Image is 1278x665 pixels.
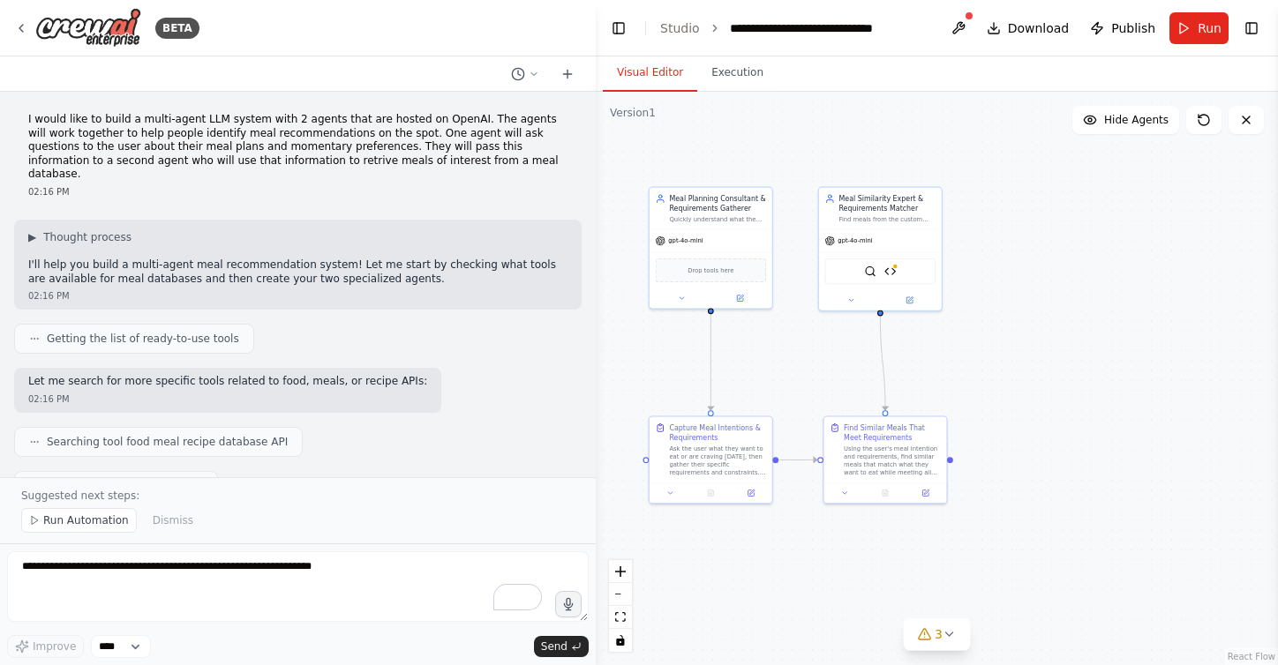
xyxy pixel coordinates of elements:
[689,487,732,499] button: No output available
[28,392,427,406] div: 02:16 PM
[7,551,589,622] textarea: To enrich screen reader interactions, please activate Accessibility in Grammarly extension settings
[668,237,703,245] span: gpt-4o-mini
[21,489,575,503] p: Suggested next steps:
[28,258,568,286] p: I'll help you build a multi-agent meal recommendation system! Let me start by checking what tools...
[706,314,716,410] g: Edge from 4f33a7de-b4ca-45f5-87e1-a6ae250b9700 to b2268089-43ea-438f-aa09-0c4f53ed2bfd
[553,64,582,85] button: Start a new chat
[697,55,778,92] button: Execution
[609,560,632,583] button: zoom in
[43,513,129,527] span: Run Automation
[1104,113,1169,127] span: Hide Agents
[1083,12,1162,44] button: Publish
[778,455,817,465] g: Edge from b2268089-43ea-438f-aa09-0c4f53ed2bfd to 32711324-d8e7-43e9-97b3-d9546ff78a5a
[1239,16,1264,41] button: Show right sidebar
[504,64,546,85] button: Switch to previous chat
[711,292,768,304] button: Open in side panel
[649,415,773,504] div: Capture Meal Intentions & RequirementsAsk the user what they want to eat or are craving [DATE], t...
[144,508,202,533] button: Dismiss
[908,487,943,499] button: Open in side panel
[28,185,568,198] div: 02:16 PM
[603,55,697,92] button: Visual Editor
[33,639,76,654] span: Improve
[1111,19,1155,37] span: Publish
[7,635,84,658] button: Improve
[876,316,891,410] g: Edge from a0911715-3303-4dec-8ddc-2fb9582abe8f to 32711324-d8e7-43e9-97b3-d9546ff78a5a
[1008,19,1070,37] span: Download
[1072,106,1179,134] button: Hide Agents
[649,187,773,310] div: Meal Planning Consultant & Requirements GathererQuickly understand what the user wants to eat [DA...
[1169,12,1229,44] button: Run
[35,8,141,48] img: Logo
[844,422,941,443] div: Find Similar Meals That Meet Requirements
[609,629,632,652] button: toggle interactivity
[669,194,766,214] div: Meal Planning Consultant & Requirements Gatherer
[669,422,766,443] div: Capture Meal Intentions & Requirements
[1228,652,1275,661] a: React Flow attribution
[660,21,700,35] a: Studio
[669,445,766,476] div: Ask the user what they want to eat or are craving [DATE], then gather their specific requirements...
[21,508,137,533] button: Run Automation
[881,295,937,307] button: Open in side panel
[555,591,582,617] button: Click to speak your automation idea
[609,583,632,606] button: zoom out
[28,375,427,389] p: Let me search for more specific tools related to food, meals, or recipe APIs:
[838,194,936,214] div: Meal Similarity Expert & Requirements Matcher
[47,435,288,449] span: Searching tool food meal recipe database API
[935,625,943,643] span: 3
[980,12,1077,44] button: Download
[47,332,239,346] span: Getting the list of ready-to-use tools
[609,560,632,652] div: React Flow controls
[884,265,897,278] img: Meal Database API Tool
[609,606,632,629] button: fit view
[864,487,906,499] button: No output available
[153,513,193,527] span: Dismiss
[155,18,199,39] div: BETA
[823,415,947,504] div: Find Similar Meals That Meet RequirementsUsing the user's meal intention and requirements, find s...
[838,237,872,245] span: gpt-4o-mini
[1198,19,1222,37] span: Run
[28,230,132,244] button: ▶Thought process
[688,265,733,275] span: Drop tools here
[28,113,568,182] p: I would like to build a multi-agent LLM system with 2 agents that are hosted on OpenAI. The agent...
[28,230,36,244] span: ▶
[606,16,631,41] button: Hide left sidebar
[838,215,936,223] div: Find meals from the custom database and online sources that are similar to what the user wants to...
[818,187,943,311] div: Meal Similarity Expert & Requirements MatcherFind meals from the custom database and online sourc...
[43,230,132,244] span: Thought process
[541,639,568,654] span: Send
[610,106,656,120] div: Version 1
[669,215,766,223] div: Quickly understand what the user wants to eat [DATE] and gather their specific dietary requiremen...
[844,445,941,476] div: Using the user's meal intention and requirements, find similar meals that match what they want to...
[660,19,873,37] nav: breadcrumb
[733,487,768,499] button: Open in side panel
[903,618,971,651] button: 3
[28,289,568,303] div: 02:16 PM
[534,636,589,657] button: Send
[864,265,876,278] img: SerperDevTool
